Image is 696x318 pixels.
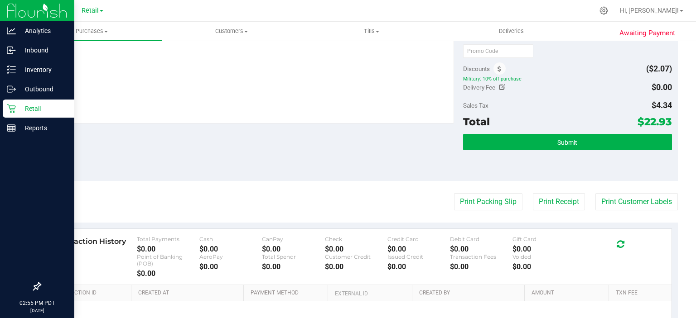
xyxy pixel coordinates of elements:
[487,27,536,35] span: Deliveries
[325,262,387,271] div: $0.00
[7,85,16,94] inline-svg: Outbound
[251,290,324,297] a: Payment Method
[463,84,495,91] span: Delivery Fee
[138,290,240,297] a: Created At
[463,76,672,82] span: Military: 10% off purchase
[441,22,581,41] a: Deliveries
[463,44,533,58] input: Promo Code
[328,285,412,301] th: External ID
[199,245,262,253] div: $0.00
[512,262,575,271] div: $0.00
[262,245,324,253] div: $0.00
[450,253,512,260] div: Transaction Fees
[7,104,16,113] inline-svg: Retail
[532,290,605,297] a: Amount
[162,22,302,41] a: Customers
[450,245,512,253] div: $0.00
[325,236,387,242] div: Check
[557,139,577,146] span: Submit
[652,100,672,110] span: $4.34
[137,253,199,267] div: Point of Banking (POB)
[325,245,387,253] div: $0.00
[387,253,450,260] div: Issued Credit
[638,115,672,128] span: $22.93
[463,134,672,150] button: Submit
[652,82,672,92] span: $0.00
[620,7,679,14] span: Hi, [PERSON_NAME]!
[387,236,450,242] div: Credit Card
[419,290,521,297] a: Created By
[7,26,16,35] inline-svg: Analytics
[137,245,199,253] div: $0.00
[262,262,324,271] div: $0.00
[4,299,70,307] p: 02:55 PM PDT
[387,245,450,253] div: $0.00
[199,262,262,271] div: $0.00
[325,253,387,260] div: Customer Credit
[16,45,70,56] p: Inbound
[463,115,490,128] span: Total
[499,84,505,90] i: Edit Delivery Fee
[162,27,301,35] span: Customers
[619,28,675,38] span: Awaiting Payment
[16,103,70,114] p: Retail
[463,102,488,109] span: Sales Tax
[137,236,199,242] div: Total Payments
[82,7,99,14] span: Retail
[387,262,450,271] div: $0.00
[137,269,199,278] div: $0.00
[16,25,70,36] p: Analytics
[463,61,490,77] span: Discounts
[533,193,585,210] button: Print Receipt
[512,245,575,253] div: $0.00
[16,123,70,133] p: Reports
[22,27,162,35] span: Purchases
[616,290,661,297] a: Txn Fee
[199,253,262,260] div: AeroPay
[454,193,522,210] button: Print Packing Slip
[262,236,324,242] div: CanPay
[512,236,575,242] div: Gift Card
[16,64,70,75] p: Inventory
[199,236,262,242] div: Cash
[302,27,441,35] span: Tills
[16,84,70,95] p: Outbound
[301,22,441,41] a: Tills
[7,46,16,55] inline-svg: Inbound
[53,290,127,297] a: Transaction ID
[450,262,512,271] div: $0.00
[598,6,609,15] div: Manage settings
[595,193,678,210] button: Print Customer Labels
[646,64,672,73] span: ($2.07)
[7,65,16,74] inline-svg: Inventory
[7,123,16,133] inline-svg: Reports
[4,307,70,314] p: [DATE]
[512,253,575,260] div: Voided
[22,22,162,41] a: Purchases
[262,253,324,260] div: Total Spendr
[450,236,512,242] div: Debit Card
